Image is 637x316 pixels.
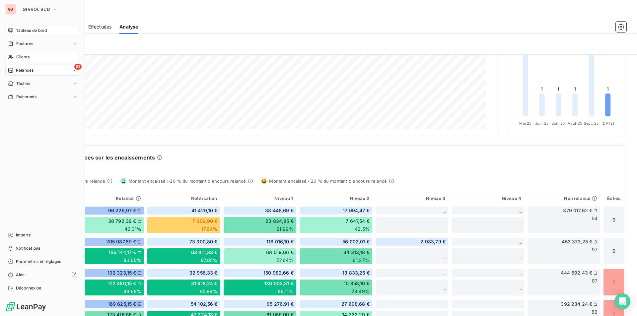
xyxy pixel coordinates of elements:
span: 38 446,69 € [265,207,294,214]
span: 95 276,91 € [267,301,294,307]
span: Factures [16,41,33,47]
div: 0 [603,237,624,265]
div: GS [5,4,16,15]
span: _ [520,284,522,290]
div: Non relancé [530,196,597,201]
span: Tableau de bord [16,28,47,33]
img: Logo LeanPay [5,301,46,312]
span: 379 017,62 € [563,207,592,214]
span: 118 016,10 € [266,238,294,245]
span: Tâches [16,81,30,87]
span: 13 833,25 € [342,270,370,276]
span: Niveau 1 [274,196,293,201]
span: Niveau 3 [426,196,445,201]
span: _ [444,301,446,307]
span: 166 144,17 € [108,249,136,256]
div: 1 [603,269,624,296]
span: 31 618,24 € [191,280,218,287]
span: 54 [592,215,598,222]
span: Paramètres et réglages [16,259,61,265]
span: _ [520,208,522,213]
span: _ [520,222,522,228]
h6: Impact des relances sur les encaissements [40,154,155,161]
span: 56 002,01 € [342,238,370,245]
span: 444 692,43 € [561,270,592,276]
span: 97 [592,246,598,253]
span: 68 019,66 € [266,249,294,256]
tspan: Mai 25 [519,121,531,126]
span: 73 300,80 € [189,238,218,245]
tspan: Sept. 25 [584,121,599,126]
span: 34 313,18 € [343,249,370,256]
span: 61.27% [353,257,370,264]
tspan: Août 25 [568,121,582,126]
span: Effectuées [88,24,112,30]
span: _ [444,253,446,259]
span: Clients [16,54,30,60]
span: 192 323,15 € [107,270,136,276]
span: 87.05% [201,257,218,264]
span: GIVVOL SUD [23,7,50,12]
a: Aide [5,270,79,280]
span: 392 234,24 € [561,301,592,307]
span: 7 647,54 € [346,218,370,224]
span: 32 956,33 € [189,270,218,276]
span: 40.31% [124,226,142,232]
span: _ [444,222,446,228]
span: Aide [16,272,25,278]
span: Montant encaissé <20 % du montant d'encours relancé [269,178,387,184]
span: 86.11% [278,288,294,295]
span: 23 834,95 € [265,218,294,224]
span: 130 003,81 € [264,280,294,287]
span: 17.64% [201,226,218,232]
span: 78.49% [352,288,370,295]
div: Relancé [74,196,141,201]
div: Open Intercom Messenger [614,293,630,309]
span: 61.99% [276,226,294,232]
span: 17 994,47 € [343,207,370,214]
span: 7 309,90 € [192,218,218,224]
span: Notification [191,196,217,201]
span: _ [520,270,522,276]
tspan: Juil. 25 [552,121,565,126]
span: Notifications [16,245,40,251]
span: _ [520,253,522,259]
span: Paiements [16,94,36,100]
span: 86 [592,309,598,315]
span: _ [444,270,446,276]
span: 27 698,68 € [341,301,370,307]
div: 0 [603,206,624,233]
span: 41 429,10 € [191,207,218,214]
span: 452 373,25 € [562,238,592,245]
span: Déconnexion [16,285,41,291]
span: 150 982,66 € [263,270,294,276]
span: Niveau 2 [350,196,369,201]
tspan: Juin 25 [535,121,549,126]
span: _ [444,284,446,290]
span: 89.68% [123,288,142,295]
span: 2 933,79 € [420,238,446,245]
span: Montant encaissé >20 % du montant d'encours relancé [128,178,246,184]
span: 205 987,89 € [106,238,136,245]
span: 172 480,15 € [108,280,136,287]
tspan: [DATE] [602,121,614,126]
span: Niveau 4 [502,196,521,201]
span: 95.94% [200,288,218,295]
span: 169 625,15 € [108,301,136,307]
span: 57.64% [277,257,294,264]
span: 10 858,10 € [344,280,370,287]
span: 87 [592,278,598,284]
span: Relances [16,67,34,73]
span: 80.66% [123,257,142,264]
span: 54 102,56 € [191,301,218,307]
span: 96 229,97 € [108,207,136,214]
span: _ [444,208,446,213]
span: Analyse [119,24,138,30]
span: 42.5% [355,226,370,232]
span: _ [520,301,522,307]
span: 38 792,39 € [108,218,136,224]
span: _ [520,239,522,244]
div: Échec [606,196,622,201]
span: 51 [74,64,82,70]
span: 63 811,33 € [191,249,218,256]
